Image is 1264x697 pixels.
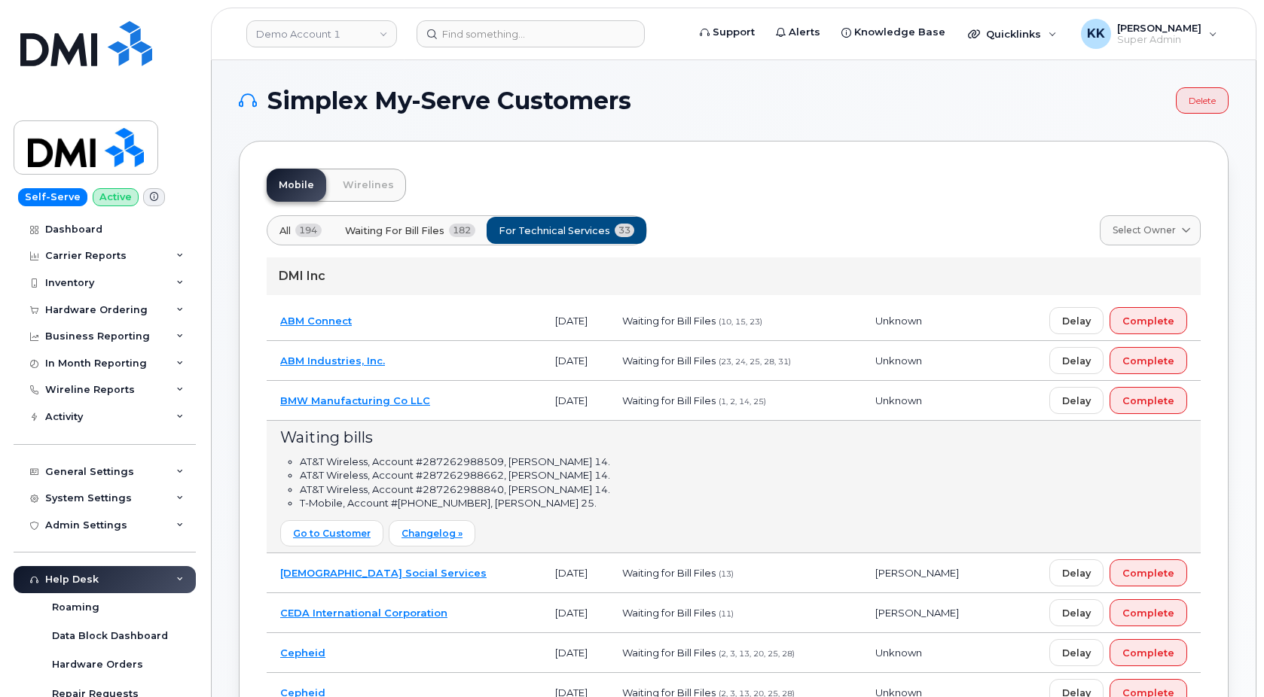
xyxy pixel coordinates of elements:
span: (10, 15, 23) [719,317,762,327]
button: Complete [1110,387,1187,414]
a: Go to Customer [280,520,383,546]
span: 182 [449,224,475,237]
a: Wirelines [331,169,406,202]
span: Delay [1062,394,1091,408]
a: Cepheid [280,647,325,659]
span: Complete [1122,646,1174,660]
span: Delay [1062,314,1091,328]
button: Complete [1110,559,1187,586]
span: Complete [1122,394,1174,408]
button: Complete [1110,347,1187,374]
span: Waiting for Bill Files [345,224,444,238]
a: Mobile [267,169,326,202]
span: Complete [1122,354,1174,368]
button: Delay [1049,387,1104,414]
span: [PERSON_NAME] [875,607,959,619]
span: 194 [295,224,322,237]
span: Unknown [875,647,922,659]
span: Unknown [875,315,922,327]
div: Waiting bills [280,427,1187,449]
span: Simplex My-Serve Customers [267,90,631,112]
button: Delay [1049,639,1104,666]
a: BMW Manufacturing Co LLC [280,394,430,406]
span: Waiting for Bill Files [622,607,716,619]
span: Waiting for Bill Files [622,647,716,659]
span: (23, 24, 25, 28, 31) [719,357,791,367]
button: Delay [1049,307,1104,334]
button: Complete [1110,307,1187,334]
span: Complete [1122,606,1174,620]
button: Delay [1049,347,1104,374]
a: CEDA International Corporation [280,607,447,619]
span: Complete [1122,566,1174,580]
span: Delay [1062,566,1091,580]
td: [DATE] [542,633,609,673]
span: Unknown [875,394,922,406]
a: ABM Connect [280,315,352,327]
span: Select Owner [1113,224,1176,237]
span: Unknown [875,355,922,367]
td: [DATE] [542,593,609,633]
span: (1, 2, 14, 25) [719,397,766,406]
li: T-Mobile, Account #[PHONE_NUMBER], [PERSON_NAME] 25. [300,496,1187,510]
span: Waiting for Bill Files [622,355,716,367]
li: AT&T Wireless, Account #287262988662, [PERSON_NAME] 14. [300,468,1187,482]
span: (2, 3, 13, 20, 25, 28) [719,649,795,659]
a: Changelog » [389,520,475,546]
span: Complete [1122,314,1174,328]
a: [DEMOGRAPHIC_DATA] Social Services [280,567,487,579]
td: [DATE] [542,381,609,421]
button: Delay [1049,559,1104,586]
span: Delay [1062,646,1091,660]
td: [DATE] [542,341,609,381]
span: Delay [1062,606,1091,620]
span: (13) [719,569,734,579]
a: ABM Industries, Inc. [280,355,385,367]
div: DMI Inc [267,257,1201,295]
span: Waiting for Bill Files [622,567,716,579]
span: [PERSON_NAME] [875,567,959,579]
span: Delay [1062,354,1091,368]
span: (11) [719,609,734,619]
li: AT&T Wireless, Account #287262988840, [PERSON_NAME] 14. [300,482,1187,497]
a: Delete [1176,87,1229,114]
span: Waiting for Bill Files [622,315,716,327]
span: All [279,224,291,238]
td: [DATE] [542,301,609,341]
button: Delay [1049,599,1104,626]
button: Complete [1110,599,1187,626]
a: Select Owner [1100,215,1201,245]
td: [DATE] [542,553,609,593]
span: Waiting for Bill Files [622,394,716,406]
li: AT&T Wireless, Account #287262988509, [PERSON_NAME] 14. [300,455,1187,469]
button: Complete [1110,639,1187,666]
